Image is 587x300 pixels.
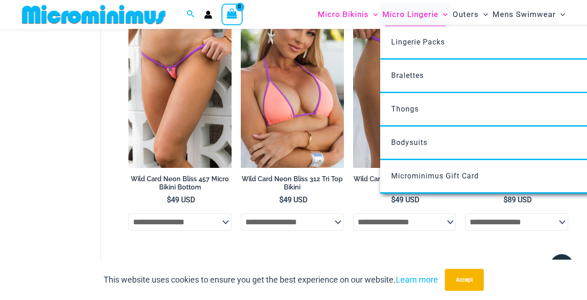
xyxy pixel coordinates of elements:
[391,138,427,147] span: Bodysuits
[391,38,445,46] span: Lingerie Packs
[241,175,344,195] a: Wild Card Neon Bliss 312 Tri Top Bikini
[353,175,456,192] h2: Wild Card Neon Bliss 449 Thong Bikini Bottom
[128,175,232,192] h2: Wild Card Neon Bliss 457 Micro Bikini Bottom
[241,175,344,192] h2: Wild Card Neon Bliss 312 Tri Top Bikini
[167,195,171,204] span: $
[241,13,344,168] img: Wild Card Neon Bliss 312 Top 03
[316,3,380,26] a: Micro BikinisMenu ToggleMenu Toggle
[453,3,479,26] span: Outers
[279,195,308,204] bdi: 49 USD
[391,195,395,204] span: $
[128,13,232,168] img: Wild Card Neon Bliss 312 Top 457 Micro 04
[167,195,195,204] bdi: 49 USD
[187,9,195,20] a: Search icon link
[204,11,212,19] a: Account icon link
[493,3,556,26] span: Mens Swimwear
[479,3,488,26] span: Menu Toggle
[391,195,420,204] bdi: 49 USD
[490,3,567,26] a: Mens SwimwearMenu ToggleMenu Toggle
[18,4,169,25] img: MM SHOP LOGO FLAT
[353,13,456,168] a: Wild Card Neon Bliss 449 Thong 01Wild Card Neon Bliss 449 Thong 02Wild Card Neon Bliss 449 Thong 02
[445,269,484,291] button: Accept
[369,3,378,26] span: Menu Toggle
[241,13,344,168] a: Wild Card Neon Bliss 312 Top 03Wild Card Neon Bliss 312 Top 457 Micro 02Wild Card Neon Bliss 312 ...
[222,4,243,25] a: View Shopping Cart, empty
[504,195,508,204] span: $
[104,273,438,287] p: This website uses cookies to ensure you get the best experience on our website.
[380,3,450,26] a: Micro LingerieMenu ToggleMenu Toggle
[314,1,569,28] nav: Site Navigation
[391,172,479,180] span: Microminimus Gift Card
[450,3,490,26] a: OutersMenu ToggleMenu Toggle
[391,105,419,113] span: Thongs
[391,71,424,80] span: Bralettes
[396,275,438,284] a: Learn more
[382,3,438,26] span: Micro Lingerie
[438,3,448,26] span: Menu Toggle
[353,175,456,195] a: Wild Card Neon Bliss 449 Thong Bikini Bottom
[353,13,456,168] img: Wild Card Neon Bliss 449 Thong 01
[318,3,369,26] span: Micro Bikinis
[279,195,283,204] span: $
[128,13,232,168] a: Wild Card Neon Bliss 312 Top 457 Micro 04Wild Card Neon Bliss 312 Top 457 Micro 05Wild Card Neon ...
[556,3,565,26] span: Menu Toggle
[504,195,532,204] bdi: 89 USD
[128,175,232,195] a: Wild Card Neon Bliss 457 Micro Bikini Bottom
